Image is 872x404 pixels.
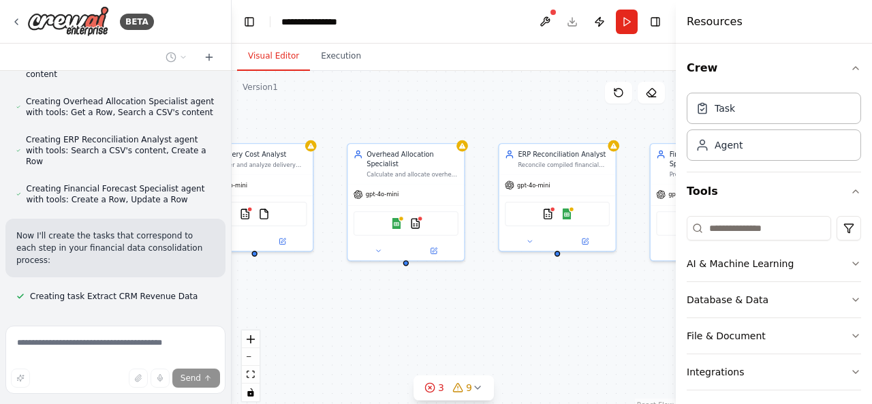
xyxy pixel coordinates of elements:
[242,348,260,366] button: zoom out
[518,161,610,168] div: Reconcile compiled financial data with actuals from {erp_system} and identify any discrepancies t...
[242,366,260,384] button: fit view
[160,49,193,65] button: Switch to previous chat
[438,381,444,394] span: 3
[243,82,278,93] div: Version 1
[367,150,458,169] div: Overhead Allocation Specialist
[517,181,550,189] span: gpt-4o-mini
[649,143,768,262] div: Financial Forecast SpecialistPrepare comprehensive rolling forecasts for leadership team includin...
[215,181,247,189] span: gpt-4o-mini
[668,191,701,198] span: gpt-4o-mini
[366,191,399,198] span: gpt-4o-mini
[687,282,861,317] button: Database & Data
[11,369,30,388] button: Improve this prompt
[27,183,215,205] span: Creating Financial Forecast Specialist agent with tools: Create a Row, Update a Row
[414,375,494,401] button: 39
[558,236,611,247] button: Open in side panel
[466,381,472,394] span: 9
[670,150,762,169] div: Financial Forecast Specialist
[687,246,861,281] button: AI & Machine Learning
[26,96,215,118] span: Creating Overhead Allocation Specialist agent with tools: Get a Row, Search a CSV's content
[347,143,465,262] div: Overhead Allocation SpecialistCalculate and allocate overhead costs including support, travel, an...
[310,42,372,71] button: Execution
[258,208,270,220] img: FileReadTool
[687,329,766,343] div: File & Document
[26,134,215,167] span: Creating ERP Reconciliation Analyst agent with tools: Search a CSV's content, Create a Row
[561,208,573,220] img: Google Sheets
[646,12,665,31] button: Hide right sidebar
[215,161,307,168] div: Gather and analyze delivery cost data including project hours from {time_tracking_system}, subcon...
[281,15,349,29] nav: breadcrumb
[239,208,251,220] img: CSVSearchTool
[670,170,762,178] div: Prepare comprehensive rolling forecasts for leadership team including revenue projections, cost t...
[687,293,768,307] div: Database & Data
[409,218,421,230] img: CSVSearchTool
[367,170,458,178] div: Calculate and allocate overhead costs including support, travel, and account management expenses ...
[16,230,215,266] p: Now I'll create the tasks that correspond to each step in your financial data consolidation process:
[518,150,610,159] div: ERP Reconciliation Analyst
[715,102,735,115] div: Task
[407,245,460,257] button: Open in side panel
[242,330,260,401] div: React Flow controls
[172,369,220,388] button: Send
[542,208,554,220] img: CSVSearchTool
[240,12,259,31] button: Hide left sidebar
[27,6,109,37] img: Logo
[498,143,617,252] div: ERP Reconciliation AnalystReconcile compiled financial data with actuals from {erp_system} and id...
[242,330,260,348] button: zoom in
[687,49,861,87] button: Crew
[687,87,861,172] div: Crew
[181,373,201,384] span: Send
[237,42,310,71] button: Visual Editor
[30,291,198,302] span: Creating task Extract CRM Revenue Data
[151,369,170,388] button: Click to speak your automation idea
[255,236,309,247] button: Open in side panel
[715,138,743,152] div: Agent
[215,150,307,159] div: Delivery Cost Analyst
[687,172,861,211] button: Tools
[687,365,744,379] div: Integrations
[196,143,314,252] div: Delivery Cost AnalystGather and analyze delivery cost data including project hours from {time_tra...
[687,354,861,390] button: Integrations
[198,49,220,65] button: Start a new chat
[120,14,154,30] div: BETA
[687,14,743,30] h4: Resources
[242,384,260,401] button: toggle interactivity
[687,257,794,270] div: AI & Machine Learning
[391,218,403,230] img: Google Sheets
[687,318,861,354] button: File & Document
[129,369,148,388] button: Upload files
